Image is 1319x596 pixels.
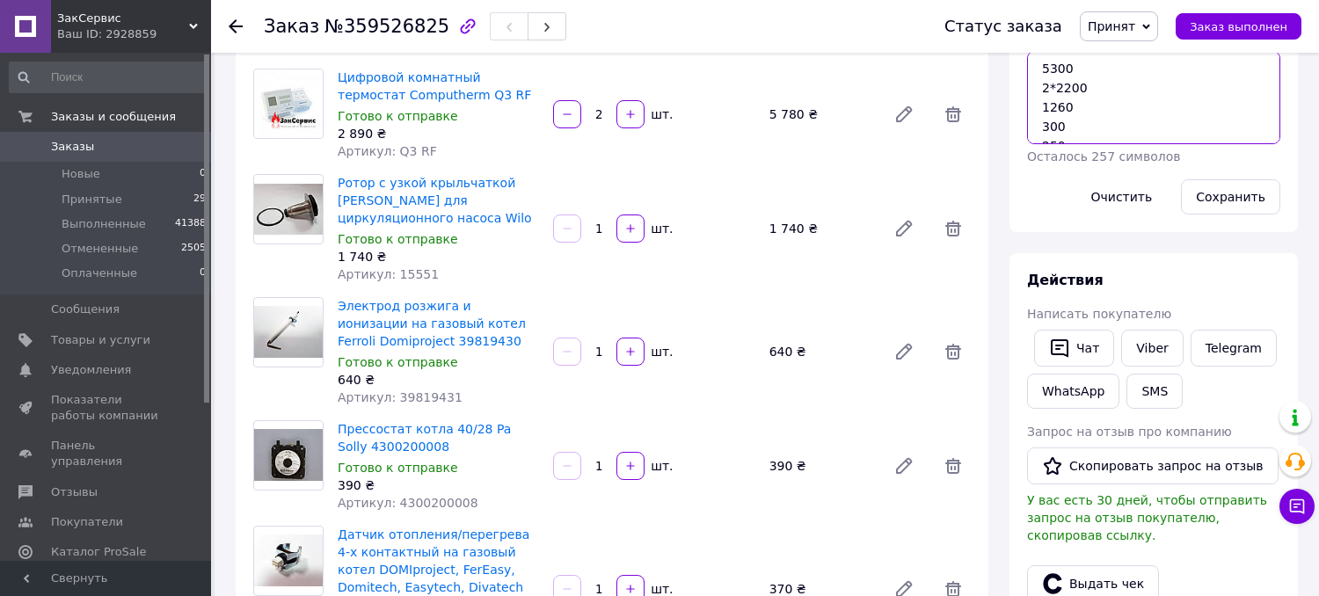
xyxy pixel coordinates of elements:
button: Сохранить [1181,179,1280,214]
a: Прессостат котла 40/28 Pa Solly 4300200008 [338,422,511,454]
a: Электрод розжига и ионизации на газовый котел Ferroli Domiproject 39819430 [338,299,526,348]
span: Запрос на отзыв про компанию [1027,425,1232,439]
div: Вернуться назад [229,18,243,35]
span: Покупатели [51,514,123,530]
div: 390 ₴ [762,454,879,478]
div: 640 ₴ [762,339,879,364]
div: Статус заказа [944,18,1062,35]
span: 2505 [181,241,206,257]
a: Ротор с узкой крыльчаткой [PERSON_NAME] для циркуляционного насоса Wilo [338,176,532,225]
span: Принят [1088,19,1135,33]
a: Редактировать [886,448,922,483]
span: Уведомления [51,362,131,378]
span: Готово к отправке [338,355,458,369]
button: Чат [1034,330,1114,367]
span: Действия [1027,272,1104,288]
span: Удалить [936,211,971,246]
span: Осталось 257 символов [1027,149,1180,164]
span: Выполненные [62,216,146,232]
button: Заказ выполнен [1176,13,1301,40]
div: 1 740 ₴ [338,248,539,265]
span: Заказ выполнен [1190,20,1287,33]
div: 2 890 ₴ [338,125,539,142]
span: Панель управления [51,438,163,469]
div: 5 780 ₴ [762,102,879,127]
span: Готово к отправке [338,109,458,123]
a: Датчик отопления/перегрева 4-х контактный на газовый котел DOMIproject, FerEasy, Domitech, Easyte... [338,527,529,594]
span: 29 [193,192,206,207]
span: Показатели работы компании [51,392,163,424]
div: шт. [646,457,674,475]
a: Редактировать [886,211,922,246]
img: Электрод розжига и ионизации на газовый котел Ferroli Domiproject 39819430 [254,306,323,358]
div: шт. [646,105,674,123]
span: Удалить [936,97,971,132]
a: Telegram [1191,330,1277,367]
span: 0 [200,265,206,281]
button: Очистить [1076,179,1168,214]
a: Редактировать [886,334,922,369]
span: Оплаченные [62,265,137,281]
span: У вас есть 30 дней, чтобы отправить запрос на отзыв покупателю, скопировав ссылку. [1027,493,1267,542]
span: ЗакСервис [57,11,189,26]
img: Цифровой комнатный термостат Computherm Q3 RF [254,69,323,138]
span: Новые [62,166,100,182]
button: Чат с покупателем [1279,489,1315,524]
span: Написать покупателю [1027,307,1171,321]
span: Готово к отправке [338,461,458,475]
div: шт. [646,220,674,237]
img: Датчик отопления/перегрева 4-х контактный на газовый котел DOMIproject, FerEasy, Domitech, Easyte... [254,534,323,586]
button: SMS [1126,374,1183,409]
span: 41388 [175,216,206,232]
div: 640 ₴ [338,371,539,389]
a: Редактировать [886,97,922,132]
div: 1 740 ₴ [762,216,879,241]
div: Ваш ID: 2928859 [57,26,211,42]
span: Заказ [264,16,319,37]
span: Товары и услуги [51,332,150,348]
span: Сообщения [51,302,120,317]
img: Прессостат котла 40/28 Pa Solly 4300200008 [254,429,323,481]
input: Поиск [9,62,208,93]
a: Viber [1121,330,1183,367]
span: Заказы [51,139,94,155]
span: Артикул: 4300200008 [338,496,478,510]
span: Удалить [936,448,971,483]
textarea: 5300 2*2200 1260 300 250 200 Фото накладної [1027,51,1280,144]
div: шт. [646,343,674,360]
span: №359526825 [324,16,449,37]
span: Удалить [936,334,971,369]
a: WhatsApp [1027,374,1119,409]
div: 390 ₴ [338,476,539,494]
span: Отмененные [62,241,138,257]
span: 0 [200,166,206,182]
a: Цифровой комнатный термостат Computherm Q3 RF [338,70,531,102]
button: Скопировать запрос на отзыв [1027,447,1279,484]
img: Ротор с узкой крыльчаткой Duca для циркуляционного насоса Wilo [254,184,323,236]
span: Каталог ProSale [51,544,146,560]
span: Артикул: 15551 [338,267,439,281]
span: Готово к отправке [338,232,458,246]
span: Отзывы [51,484,98,500]
span: Артикул: Q3 RF [338,144,437,158]
span: Принятые [62,192,122,207]
span: Заказы и сообщения [51,109,176,125]
span: Артикул: 39819431 [338,390,463,404]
